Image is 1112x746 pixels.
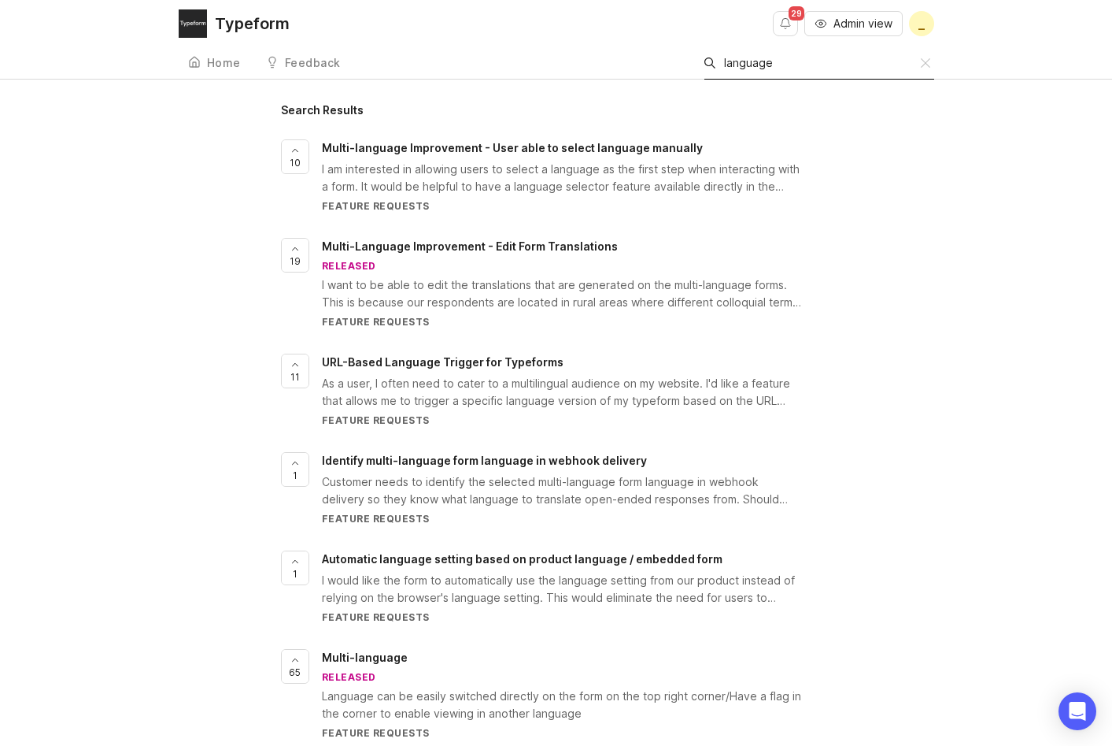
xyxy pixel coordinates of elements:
div: Typeform [215,16,290,32]
div: Language can be easily switched directly on the form on the top right corner/Have a flag in the c... [322,688,804,722]
span: 65 [289,666,301,679]
button: 10 [281,139,309,174]
div: I am interested in allowing users to select a language as the first step when interacting with a ... [322,161,804,195]
div: released [322,259,376,273]
div: Feature Requests [322,315,804,328]
div: Customer needs to identify the selected multi-language form language in webhook delivery so they ... [322,473,804,508]
div: I want to be able to edit the translations that are generated on the multi-language forms. This i... [322,277,804,311]
a: URL-Based Language Trigger for TypeformsAs a user, I often need to cater to a multilingual audien... [322,354,832,427]
span: 10 [290,156,301,169]
div: Feature Requests [322,611,804,624]
div: Feature Requests [322,726,804,740]
div: As a user, I often need to cater to a multilingual audience on my website. I'd like a feature tha... [322,375,804,410]
span: 1 [293,567,297,581]
div: Feedback [285,58,341,69]
span: URL-Based Language Trigger for Typeforms [322,355,563,369]
div: Feature Requests [322,414,804,427]
span: 11 [290,370,300,384]
span: 29 [789,6,804,20]
span: 1 [293,469,297,482]
span: Identify multi-language form language in webhook delivery [322,454,647,467]
a: Multi-language Improvement - User able to select language manuallyI am interested in allowing use... [322,139,832,213]
div: Feature Requests [322,199,804,213]
button: 1 [281,551,309,585]
a: Identify multi-language form language in webhook deliveryCustomer needs to identify the selected ... [322,452,832,525]
div: I would like the form to automatically use the language setting from our product instead of relyi... [322,572,804,607]
button: Admin view [804,11,903,36]
a: Home [179,47,250,80]
a: Multi-languagereleasedLanguage can be easily switched directly on the form on the top right corne... [322,649,832,740]
button: 19 [281,238,309,273]
span: Automatic language setting based on product language / embedded form [322,552,722,566]
a: Multi-Language Improvement - Edit Form TranslationsreleasedI want to be able to edit the translat... [322,238,832,328]
button: 1 [281,452,309,487]
span: Admin view [833,16,892,32]
span: 19 [290,254,301,268]
span: Multi-Language Improvement - Edit Form Translations [322,239,618,253]
button: Notifications [773,11,798,36]
span: _ [918,14,925,33]
span: Multi-language [322,651,408,664]
a: Automatic language setting based on product language / embedded formI would like the form to auto... [322,551,832,624]
div: Feature Requests [322,512,804,525]
a: Feedback [257,47,350,80]
span: Multi-language Improvement - User able to select language manually [322,141,703,154]
button: _ [909,11,934,36]
div: Home [207,58,241,69]
button: 11 [281,354,309,388]
button: 65 [281,649,309,684]
div: Open Intercom Messenger [1058,692,1096,730]
img: Typeform logo [179,9,207,38]
div: released [322,670,376,684]
h1: Search Results [281,105,832,116]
